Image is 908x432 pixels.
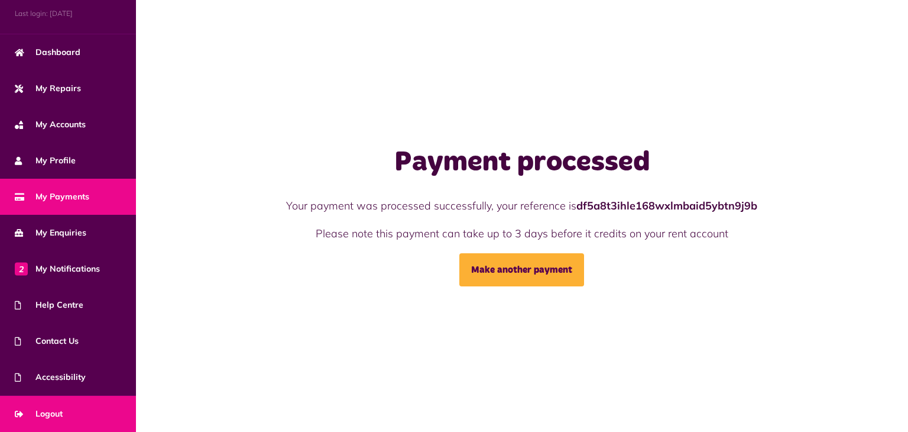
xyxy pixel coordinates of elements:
span: Logout [15,408,63,420]
span: My Repairs [15,82,81,95]
span: My Notifications [15,263,100,275]
span: Contact Us [15,335,79,347]
strong: df5a8t3ihle168wxlmbaid5ybtn9j9b [576,199,757,212]
span: 2 [15,262,28,275]
span: My Enquiries [15,227,86,239]
span: My Accounts [15,118,86,131]
span: My Payments [15,191,89,203]
span: Dashboard [15,46,80,59]
p: Your payment was processed successfully, your reference is [259,198,785,214]
h1: Payment processed [259,146,785,180]
span: Help Centre [15,299,83,311]
span: Accessibility [15,371,86,383]
a: Make another payment [459,253,584,286]
span: Last login: [DATE] [15,8,121,19]
span: My Profile [15,154,76,167]
p: Please note this payment can take up to 3 days before it credits on your rent account [259,225,785,241]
